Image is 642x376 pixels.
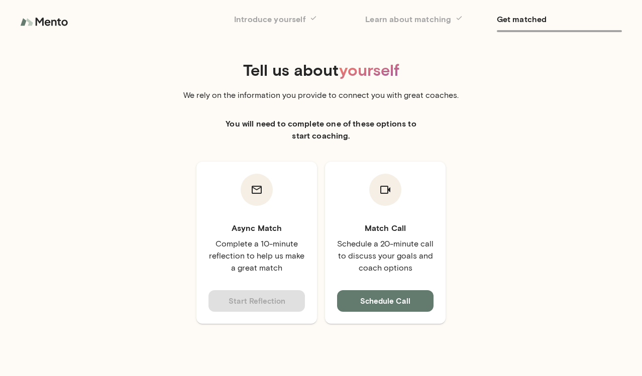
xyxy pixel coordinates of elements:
h6: Introduce yourself [234,12,359,26]
h6: Get matched [497,12,622,26]
h4: Tell us about [28,60,614,79]
h6: Learn about matching [365,12,490,26]
p: Schedule a 20-minute call to discuss your goals and coach options [337,238,434,274]
p: Complete a 10-minute reflection to help us make a great match [208,238,305,274]
img: logo [20,12,70,32]
h6: Match Call [337,222,434,234]
h6: Async Match [208,222,305,234]
span: yourself [339,60,399,79]
p: We rely on the information you provide to connect you with great coaches. [180,89,462,101]
h6: You will need to complete one of these options to start coaching. [221,117,421,142]
button: Schedule Call [337,290,434,311]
